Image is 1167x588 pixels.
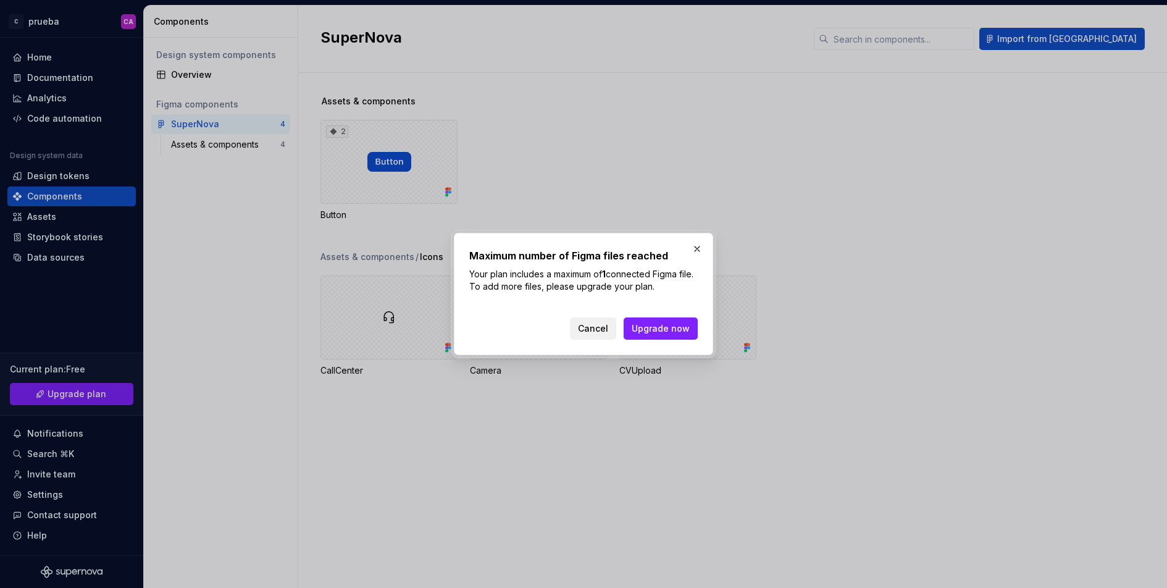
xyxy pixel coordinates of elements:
[570,317,616,340] button: Cancel
[469,268,698,293] p: Your plan includes a maximum of connected Figma file. To add more files, please upgrade your plan.
[602,269,606,279] b: 1
[469,248,698,263] h2: Maximum number of Figma files reached
[632,322,690,335] span: Upgrade now
[624,317,698,340] button: Upgrade now
[578,322,608,335] span: Cancel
